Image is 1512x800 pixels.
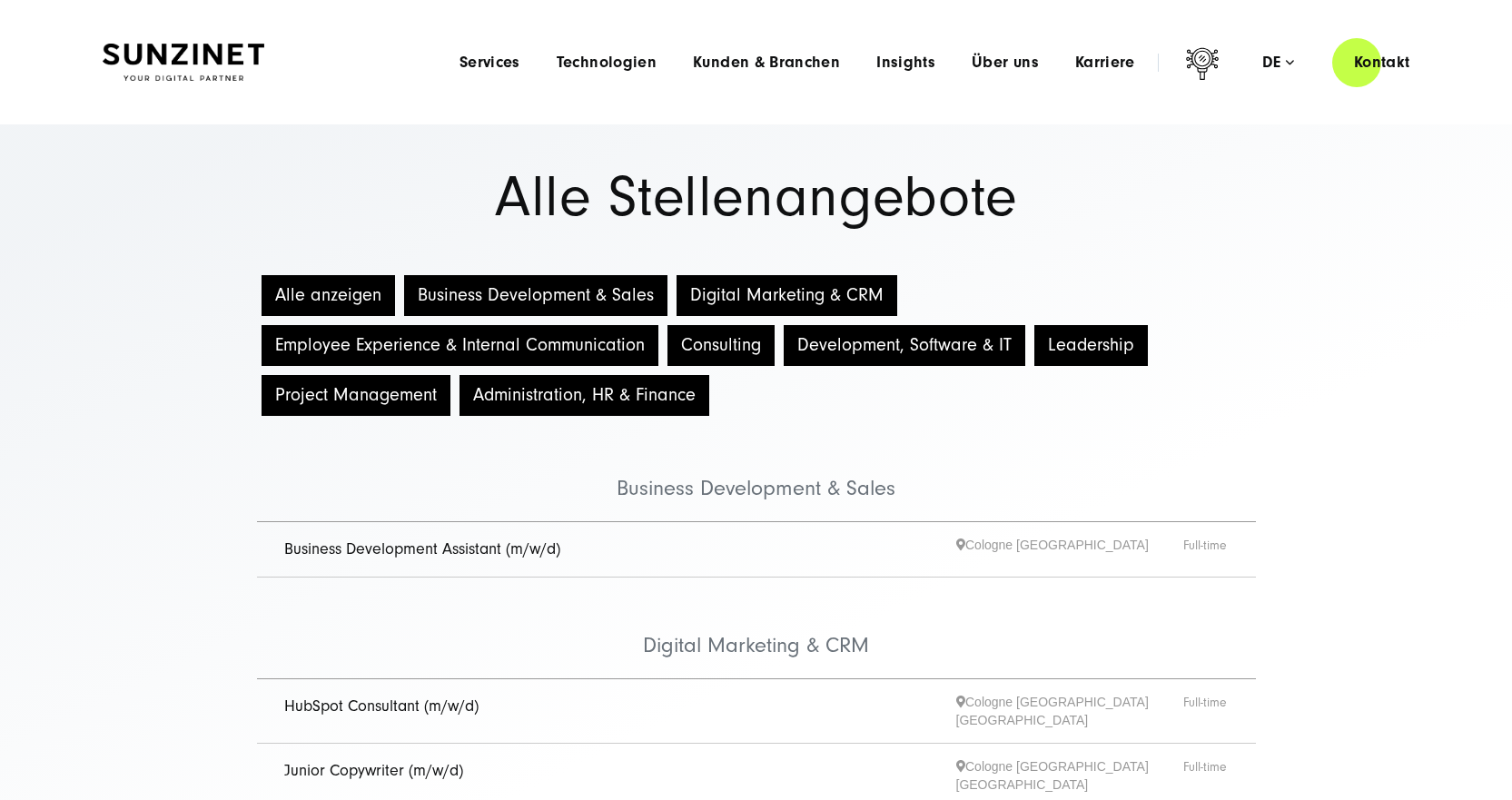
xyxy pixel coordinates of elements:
h1: Alle Stellenangebote [103,170,1410,225]
button: Employee Experience & Internal Communication [262,325,658,366]
span: Full-time [1183,536,1229,564]
a: Junior Copywriter (m/w/d) [284,761,463,780]
a: Insights [876,54,935,72]
span: Cologne [GEOGRAPHIC_DATA] [956,536,1183,564]
a: HubSpot Consultant (m/w/d) [284,696,479,716]
a: Kunden & Branchen [693,54,840,72]
button: Consulting [667,325,775,366]
button: Leadership [1034,325,1148,366]
span: Cologne [GEOGRAPHIC_DATA] [GEOGRAPHIC_DATA] [956,757,1183,794]
div: de [1262,54,1294,72]
a: Services [460,54,520,72]
a: Kontakt [1332,36,1432,88]
a: Technologien [557,54,657,72]
li: Digital Marketing & CRM [257,578,1256,679]
button: Digital Marketing & CRM [677,275,897,316]
a: Über uns [972,54,1039,72]
a: Karriere [1075,54,1135,72]
button: Business Development & Sales [404,275,667,316]
button: Project Management [262,375,450,416]
button: Development, Software & IT [784,325,1025,366]
img: SUNZINET Full Service Digital Agentur [103,44,264,82]
button: Alle anzeigen [262,275,395,316]
button: Administration, HR & Finance [460,375,709,416]
a: Business Development Assistant (m/w/d) [284,539,560,558]
li: Business Development & Sales [257,420,1256,522]
span: Full-time [1183,757,1229,794]
span: Cologne [GEOGRAPHIC_DATA] [GEOGRAPHIC_DATA] [956,693,1183,729]
span: Full-time [1183,693,1229,729]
